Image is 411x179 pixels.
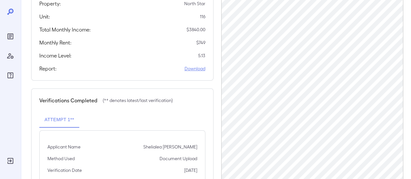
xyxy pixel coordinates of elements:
p: (** denotes latest/last verification) [103,97,173,104]
p: Shelialea [PERSON_NAME] [143,144,197,150]
p: $ 749 [196,39,205,46]
div: Manage Users [5,51,16,61]
h5: Report: [39,65,57,72]
h5: Total Monthly Income: [39,26,91,33]
h5: Unit: [39,13,50,20]
p: $ 3840.00 [186,26,205,33]
button: Attempt 1** [39,112,79,128]
p: North Star [184,0,205,7]
h5: Verifications Completed [39,96,97,104]
p: Method Used [47,155,75,162]
div: Reports [5,31,16,42]
p: [DATE] [184,167,197,173]
p: Document Upload [160,155,197,162]
h5: Monthly Rent: [39,39,71,46]
p: Verification Date [47,167,82,173]
div: Log Out [5,156,16,166]
p: 5.13 [198,52,205,59]
p: Applicant Name [47,144,81,150]
p: 116 [200,13,205,20]
div: FAQ [5,70,16,81]
a: Download [185,65,205,72]
h5: Income Level: [39,52,71,59]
